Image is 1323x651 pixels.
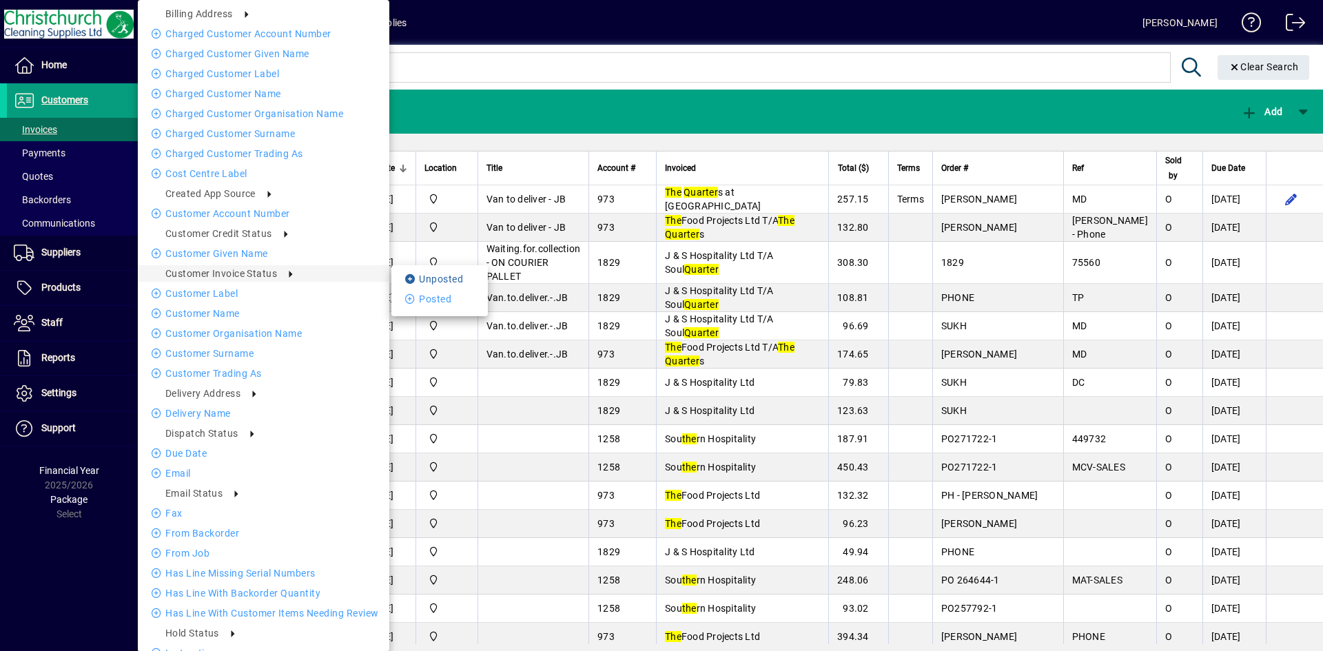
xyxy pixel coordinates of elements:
[138,305,389,322] li: Customer name
[138,565,389,581] li: Has Line Missing Serial Numbers
[138,285,389,302] li: Customer label
[138,605,389,621] li: Has Line With Customer Items Needing Review
[138,545,389,561] li: From Job
[391,291,488,307] li: Posted
[138,365,389,382] li: Customer Trading as
[138,145,389,162] li: Charged Customer Trading as
[138,105,389,122] li: Charged Customer Organisation name
[138,125,389,142] li: Charged Customer Surname
[165,628,219,639] span: Hold Status
[138,165,389,182] li: Cost Centre Label
[165,268,277,279] span: Customer Invoice Status
[138,65,389,82] li: Charged Customer label
[165,428,238,439] span: Dispatch Status
[165,488,223,499] span: Email status
[138,325,389,342] li: Customer Organisation name
[165,388,240,399] span: Delivery address
[165,188,256,199] span: Created App Source
[165,8,233,19] span: Billing address
[165,228,272,239] span: Customer credit status
[138,245,389,262] li: Customer Given name
[138,445,389,462] li: Due date
[138,585,389,601] li: Has Line With Backorder Quantity
[138,205,389,222] li: Customer Account number
[138,25,389,42] li: Charged Customer Account number
[138,505,389,521] li: Fax
[391,271,488,287] li: Unposted
[138,45,389,62] li: Charged Customer Given name
[138,525,389,541] li: From Backorder
[138,345,389,362] li: Customer Surname
[138,465,389,482] li: Email
[138,85,389,102] li: Charged Customer name
[138,405,389,422] li: Delivery name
